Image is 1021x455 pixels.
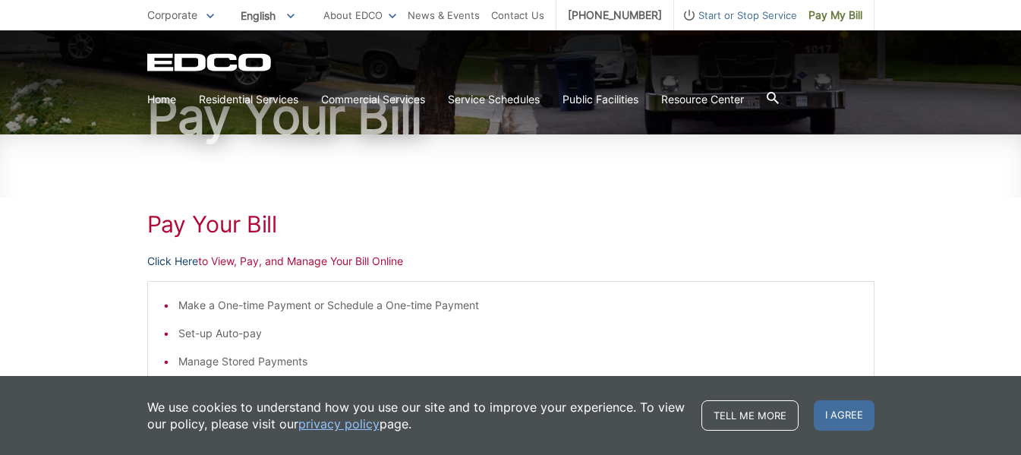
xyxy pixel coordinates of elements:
[147,8,197,21] span: Corporate
[178,353,859,370] li: Manage Stored Payments
[147,92,874,141] h1: Pay Your Bill
[661,91,744,108] a: Resource Center
[199,91,298,108] a: Residential Services
[298,416,380,432] a: privacy policy
[147,253,198,270] a: Click Here
[147,53,273,71] a: EDCD logo. Return to the homepage.
[229,3,306,28] span: English
[147,399,686,432] p: We use cookies to understand how you use our site and to improve your experience. To view our pol...
[178,297,859,314] li: Make a One-time Payment or Schedule a One-time Payment
[491,7,544,24] a: Contact Us
[701,400,799,431] a: Tell me more
[178,325,859,342] li: Set-up Auto-pay
[147,91,176,108] a: Home
[321,91,425,108] a: Commercial Services
[323,7,396,24] a: About EDCO
[147,253,874,270] p: to View, Pay, and Manage Your Bill Online
[808,7,862,24] span: Pay My Bill
[814,400,874,431] span: I agree
[562,91,638,108] a: Public Facilities
[408,7,480,24] a: News & Events
[147,210,874,238] h1: Pay Your Bill
[448,91,540,108] a: Service Schedules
